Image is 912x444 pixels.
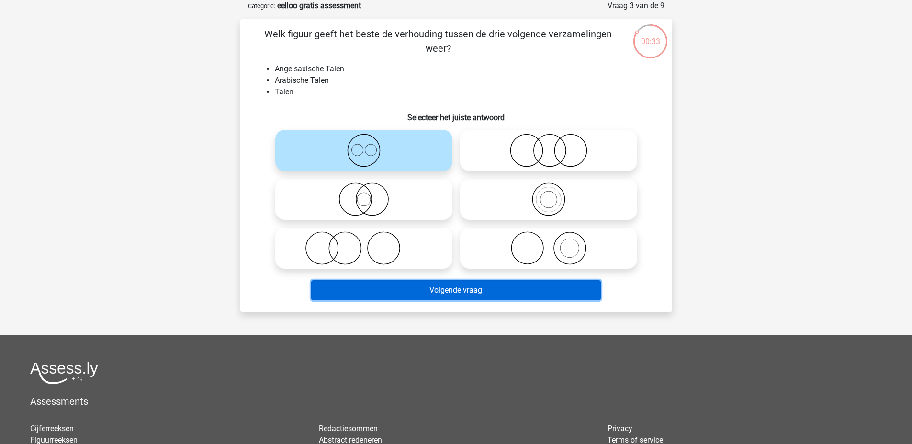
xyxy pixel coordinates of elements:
strong: eelloo gratis assessment [277,1,361,10]
img: Assessly logo [30,362,98,384]
li: Talen [275,86,657,98]
a: Redactiesommen [319,424,378,433]
h6: Selecteer het juiste antwoord [256,105,657,122]
li: Angelsaxische Talen [275,63,657,75]
h5: Assessments [30,396,882,407]
li: Arabische Talen [275,75,657,86]
button: Volgende vraag [311,280,601,300]
p: Welk figuur geeft het beste de verhouding tussen de drie volgende verzamelingen weer? [256,27,621,56]
a: Cijferreeksen [30,424,74,433]
div: 00:33 [632,23,668,47]
small: Categorie: [248,2,275,10]
a: Privacy [608,424,632,433]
